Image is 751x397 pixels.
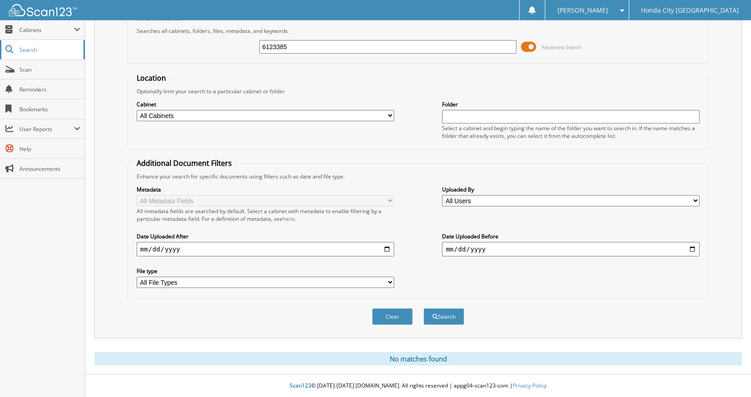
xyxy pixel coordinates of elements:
[19,145,80,153] span: Help
[541,44,581,50] span: Advanced Search
[132,173,704,180] div: Enhance your search for specific documents using filters such as date and file type.
[132,73,170,83] legend: Location
[19,46,79,54] span: Search
[442,242,700,256] input: end
[137,242,394,256] input: start
[137,267,394,275] label: File type
[19,86,80,93] span: Reminders
[132,27,704,35] div: Searches all cabinets, folders, files, metadata, and keywords
[19,66,80,73] span: Scan
[290,382,311,389] span: Scan123
[19,26,74,34] span: Cabinets
[557,8,608,13] span: [PERSON_NAME]
[9,4,77,16] img: scan123-logo-white.svg
[442,100,700,108] label: Folder
[137,207,394,223] div: All metadata fields are searched by default. Select a cabinet with metadata to enable filtering b...
[442,233,700,240] label: Date Uploaded Before
[283,215,295,223] a: here
[85,375,751,397] div: © [DATE]-[DATE] [DOMAIN_NAME]. All rights reserved | appg04-scan123-com |
[19,105,80,113] span: Bookmarks
[19,125,74,133] span: User Reports
[372,308,413,325] button: Clear
[137,186,394,193] label: Metadata
[706,354,751,397] iframe: Chat Widget
[442,186,700,193] label: Uploaded By
[137,233,394,240] label: Date Uploaded After
[513,382,547,389] a: Privacy Policy
[94,352,742,365] div: No matches found
[137,100,394,108] label: Cabinet
[424,308,464,325] button: Search
[641,8,739,13] span: Honda City [GEOGRAPHIC_DATA]
[19,165,80,173] span: Announcements
[442,124,700,140] div: Select a cabinet and begin typing the name of the folder you want to search in. If the name match...
[132,158,236,168] legend: Additional Document Filters
[132,87,704,95] div: Optionally limit your search to a particular cabinet or folder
